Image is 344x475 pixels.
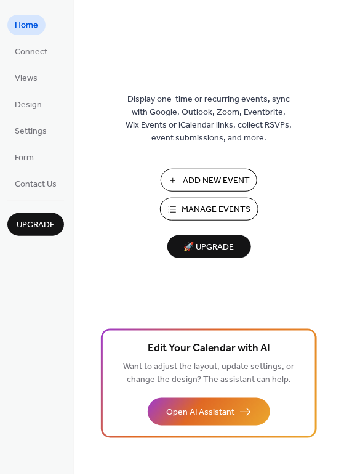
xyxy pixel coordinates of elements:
span: Manage Events [182,204,251,217]
button: Open AI Assistant [148,398,270,426]
span: Views [15,73,38,86]
span: Display one-time or recurring events, sync with Google, Outlook, Zoom, Eventbrite, Wix Events or ... [126,94,292,145]
span: Open AI Assistant [166,407,234,420]
a: Form [7,147,41,168]
a: Contact Us [7,174,64,194]
button: Add New Event [161,169,257,192]
span: Home [15,20,38,33]
button: 🚀 Upgrade [167,235,251,258]
span: Want to adjust the layout, update settings, or change the design? The assistant can help. [124,359,295,389]
a: Design [7,94,49,115]
span: Add New Event [183,175,250,188]
span: 🚀 Upgrade [175,240,244,256]
span: Edit Your Calendar with AI [148,341,270,358]
span: Design [15,99,42,112]
a: Views [7,68,45,88]
span: Upgrade [17,219,55,232]
span: Form [15,152,34,165]
button: Upgrade [7,213,64,236]
span: Settings [15,126,47,139]
span: Connect [15,46,47,59]
span: Contact Us [15,179,57,192]
a: Connect [7,41,55,62]
a: Home [7,15,46,35]
button: Manage Events [160,198,258,221]
a: Settings [7,121,54,141]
